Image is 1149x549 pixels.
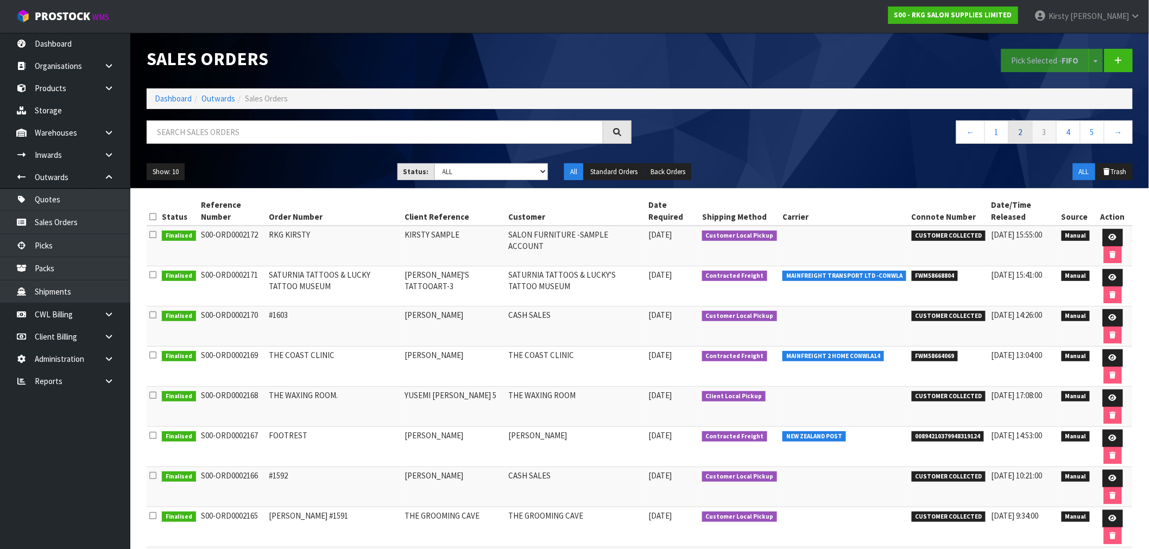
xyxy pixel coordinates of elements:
[699,196,780,226] th: Shipping Method
[506,226,646,266] td: SALON FURNITURE -SAMPLE ACCOUNT
[162,271,196,282] span: Finalised
[912,271,958,282] span: FWM58668804
[648,270,672,280] span: [DATE]
[912,471,986,482] span: CUSTOMER COLLECTED
[199,226,266,266] td: S00-ORD0002172
[1093,196,1133,226] th: Action
[402,467,506,507] td: [PERSON_NAME]
[702,471,778,482] span: Customer Local Pickup
[912,391,986,402] span: CUSTOMER COLLECTED
[199,266,266,307] td: S00-ORD0002171
[1001,49,1089,72] button: Pick Selected -FIFO
[506,196,646,226] th: Customer
[266,507,402,547] td: [PERSON_NAME] #1591
[648,310,672,320] span: [DATE]
[266,347,402,387] td: THE COAST CLINIC
[506,387,646,427] td: THE WAXING ROOM
[991,470,1042,481] span: [DATE] 10:21:00
[506,467,646,507] td: CASH SALES
[1059,196,1093,226] th: Source
[506,507,646,547] td: THE GROOMING CAVE
[648,390,672,400] span: [DATE]
[988,196,1058,226] th: Date/Time Released
[199,347,266,387] td: S00-ORD0002169
[1062,351,1090,362] span: Manual
[162,431,196,442] span: Finalised
[402,427,506,467] td: [PERSON_NAME]
[402,226,506,266] td: KIRSTY SAMPLE
[991,310,1042,320] span: [DATE] 14:26:00
[162,391,196,402] span: Finalised
[1032,120,1057,144] a: 3
[1056,120,1081,144] a: 4
[648,470,672,481] span: [DATE]
[564,163,583,181] button: All
[402,307,506,347] td: [PERSON_NAME]
[402,347,506,387] td: [PERSON_NAME]
[402,266,506,307] td: [PERSON_NAME]'S TATTOOART-3
[894,10,1012,20] strong: S00 - RKG SALON SUPPLIES LIMITED
[909,196,989,226] th: Connote Number
[1062,471,1090,482] span: Manual
[16,9,30,23] img: cube-alt.png
[648,510,672,521] span: [DATE]
[912,431,984,442] span: 00894210379948319124
[245,93,288,104] span: Sales Orders
[506,307,646,347] td: CASH SALES
[162,512,196,522] span: Finalised
[956,120,985,144] a: ←
[888,7,1018,24] a: S00 - RKG SALON SUPPLIES LIMITED
[584,163,643,181] button: Standard Orders
[266,467,402,507] td: #1592
[702,231,778,241] span: Customer Local Pickup
[1062,512,1090,522] span: Manual
[266,427,402,467] td: FOOTREST
[162,471,196,482] span: Finalised
[266,307,402,347] td: #1603
[702,431,768,442] span: Contracted Freight
[506,347,646,387] td: THE COAST CLINIC
[991,510,1038,521] span: [DATE] 9:34:00
[162,311,196,322] span: Finalised
[1062,311,1090,322] span: Manual
[147,163,185,181] button: Show: 10
[92,12,109,22] small: WMS
[402,507,506,547] td: THE GROOMING CAVE
[266,226,402,266] td: RKG KIRSTY
[648,430,672,441] span: [DATE]
[991,270,1042,280] span: [DATE] 15:41:00
[199,467,266,507] td: S00-ORD0002166
[702,311,778,322] span: Customer Local Pickup
[912,311,986,322] span: CUSTOMER COLLECTED
[702,271,768,282] span: Contracted Freight
[1070,11,1129,21] span: [PERSON_NAME]
[266,266,402,307] td: SATURNIA TATTOOS & LUCKY TATTOO MUSEUM
[159,196,199,226] th: Status
[199,387,266,427] td: S00-ORD0002168
[702,351,768,362] span: Contracted Freight
[991,350,1042,360] span: [DATE] 13:04:00
[35,9,90,23] span: ProStock
[782,271,906,282] span: MAINFREIGHT TRANSPORT LTD -CONWLA
[402,196,506,226] th: Client Reference
[506,266,646,307] td: SATURNIA TATTOOS & LUCKY'S TATTOO MUSEUM
[199,307,266,347] td: S00-ORD0002170
[702,512,778,522] span: Customer Local Pickup
[506,427,646,467] td: [PERSON_NAME]
[266,196,402,226] th: Order Number
[646,196,699,226] th: Date Required
[912,351,958,362] span: FWM58664069
[1104,120,1133,144] a: →
[1062,231,1090,241] span: Manual
[147,120,603,144] input: Search sales orders
[1080,120,1104,144] a: 5
[780,196,909,226] th: Carrier
[266,387,402,427] td: THE WAXING ROOM.
[162,231,196,241] span: Finalised
[648,229,672,240] span: [DATE]
[1096,163,1133,181] button: Trash
[1062,55,1079,66] strong: FIFO
[147,49,632,69] h1: Sales Orders
[199,196,266,226] th: Reference Number
[984,120,1009,144] a: 1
